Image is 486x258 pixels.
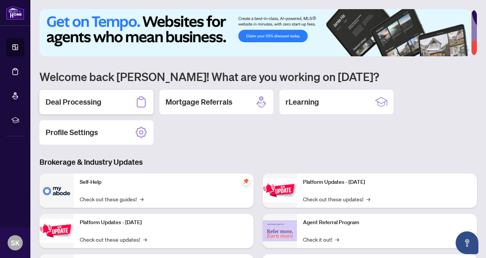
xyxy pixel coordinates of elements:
button: 1 [427,49,439,52]
a: Check out these updates!→ [80,235,147,244]
span: → [366,195,370,203]
button: 2 [442,49,445,52]
button: Open asap [456,231,478,254]
img: Platform Updates - September 16, 2025 [39,219,74,243]
img: Slide 0 [39,9,471,56]
a: Check it out!→ [303,235,339,244]
img: logo [6,6,24,20]
span: pushpin [241,177,251,186]
h2: Deal Processing [46,97,101,107]
h2: Mortgage Referrals [166,97,232,107]
p: Agent Referral Program [303,218,471,227]
h2: Profile Settings [46,127,98,138]
h3: Brokerage & Industry Updates [39,157,477,167]
h1: Welcome back [PERSON_NAME]! What are you working on [DATE]? [39,69,477,84]
span: → [143,235,147,244]
button: 5 [460,49,463,52]
button: 4 [454,49,457,52]
a: Check out these guides!→ [80,195,144,203]
button: 6 [466,49,469,52]
img: Platform Updates - June 23, 2025 [263,178,297,202]
span: SK [11,237,20,248]
p: Self-Help [80,178,248,186]
h2: rLearning [286,97,319,107]
p: Platform Updates - [DATE] [80,218,248,227]
span: → [140,195,144,203]
span: → [335,235,339,244]
p: Platform Updates - [DATE] [303,178,471,186]
img: Agent Referral Program [263,220,297,241]
button: 3 [448,49,451,52]
a: Check out these updates!→ [303,195,370,203]
img: Self-Help [39,174,74,208]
